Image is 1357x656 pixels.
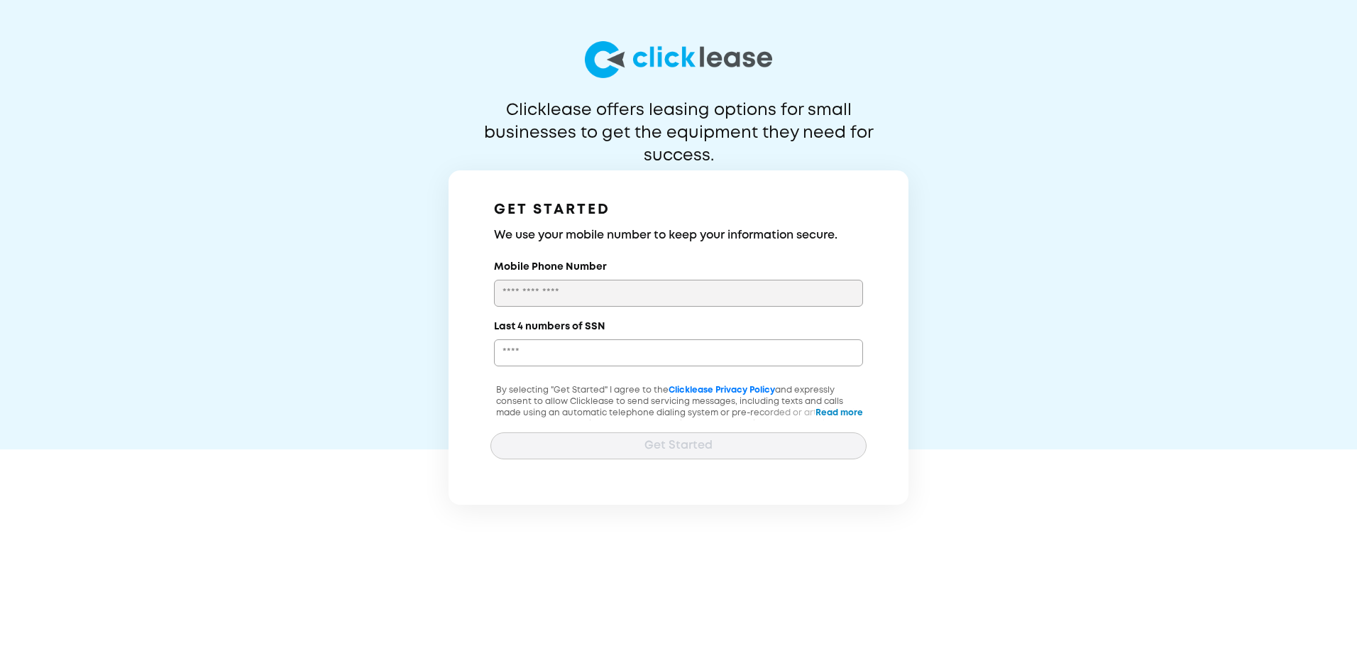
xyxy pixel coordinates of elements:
label: Last 4 numbers of SSN [494,319,605,334]
label: Mobile Phone Number [494,260,607,274]
p: Clicklease offers leasing options for small businesses to get the equipment they need for success. [449,99,908,145]
button: Get Started [490,432,867,459]
a: Clicklease Privacy Policy [669,386,775,394]
h3: We use your mobile number to keep your information secure. [494,227,863,244]
img: logo-larg [585,41,772,78]
h1: GET STARTED [494,199,863,222]
p: By selecting "Get Started" I agree to the and expressly consent to allow Clicklease to send servi... [490,385,867,453]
